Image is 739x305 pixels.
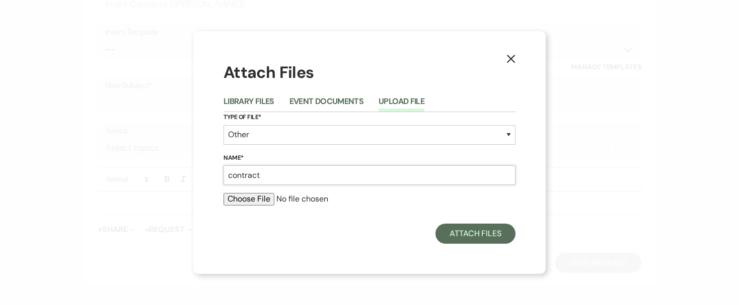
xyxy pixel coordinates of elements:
[224,112,515,123] label: Type of File*
[224,61,515,84] h1: Attach Files
[379,97,424,112] button: Upload File
[224,153,515,164] label: Name*
[289,97,363,112] button: Event Documents
[435,224,515,244] button: Attach Files
[224,97,274,112] button: Library Files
